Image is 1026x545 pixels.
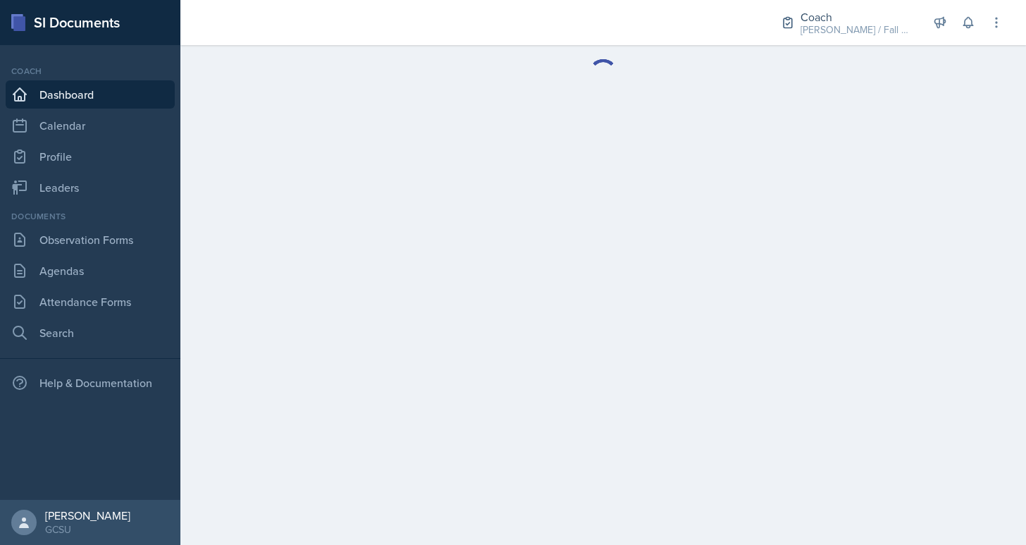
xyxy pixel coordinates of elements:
a: Calendar [6,111,175,140]
a: Profile [6,142,175,171]
div: Documents [6,210,175,223]
div: Coach [801,8,913,25]
div: GCSU [45,522,130,537]
a: Search [6,319,175,347]
a: Dashboard [6,80,175,109]
a: Observation Forms [6,226,175,254]
div: [PERSON_NAME] / Fall 2025 [801,23,913,37]
div: Coach [6,65,175,78]
a: Attendance Forms [6,288,175,316]
a: Agendas [6,257,175,285]
a: Leaders [6,173,175,202]
div: Help & Documentation [6,369,175,397]
div: [PERSON_NAME] [45,508,130,522]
